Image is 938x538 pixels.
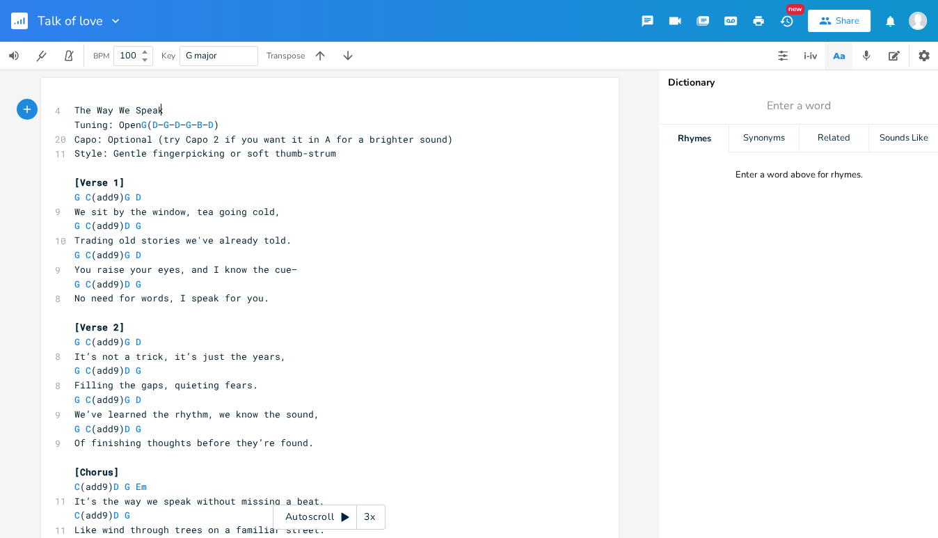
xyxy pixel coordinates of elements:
[86,278,91,290] span: C
[869,125,938,152] div: Sounds Like
[74,364,141,377] span: (add9)
[74,523,325,536] span: Like wind through trees on a familiar street.
[186,49,217,62] span: G major
[136,219,141,232] span: G
[86,219,91,232] span: C
[74,191,141,203] span: (add9)
[74,176,125,189] span: [Verse 1]
[273,505,385,530] div: Autoscroll
[136,248,141,261] span: D
[74,191,80,203] span: G
[772,8,800,33] button: New
[125,480,130,493] span: G
[74,219,80,232] span: G
[161,52,175,60] div: Key
[267,52,305,60] div: Transpose
[74,278,141,290] span: (add9)
[74,509,80,521] span: C
[86,335,91,348] span: C
[74,248,80,261] span: G
[74,292,269,304] span: No need for words, I speak for you.
[136,393,141,406] span: D
[74,118,219,131] span: Tuning: Open ( – – – – – )
[125,248,130,261] span: G
[197,118,202,131] span: B
[125,335,130,348] span: G
[74,379,258,391] span: Filling the gaps, quieting fears.
[74,466,119,478] span: [Chorus]
[125,364,130,377] span: D
[175,118,180,131] span: D
[74,509,130,521] span: (add9)
[767,98,831,114] span: Enter a word
[136,278,141,290] span: G
[74,234,292,246] span: Trading old stories we've already told.
[74,133,453,145] span: Capo: Optional (try Capo 2 if you want it in A for a brighter sound)
[74,263,297,276] span: You raise your eyes, and I know the cue—
[74,364,80,377] span: G
[74,278,80,290] span: G
[136,422,141,435] span: G
[808,10,871,32] button: Share
[141,118,147,131] span: G
[208,118,214,131] span: D
[74,393,80,406] span: G
[74,480,80,493] span: C
[74,393,141,406] span: (add9)
[125,219,130,232] span: D
[800,125,868,152] div: Related
[74,248,141,261] span: (add9)
[660,125,729,152] div: Rhymes
[74,335,80,348] span: G
[74,408,319,420] span: We’ve learned the rhythm, we know the sound,
[74,321,125,333] span: [Verse 2]
[74,147,336,159] span: Style: Gentle fingerpicking or soft thumb-strum
[736,169,863,181] div: Enter a word above for rhymes.
[74,335,141,348] span: (add9)
[136,335,141,348] span: D
[74,219,141,232] span: (add9)
[125,278,130,290] span: D
[836,15,859,27] div: Share
[136,480,147,493] span: Em
[86,191,91,203] span: C
[74,495,325,507] span: It’s the way we speak without missing a beat,
[357,505,382,530] div: 3x
[113,509,119,521] span: D
[74,422,141,435] span: (add9)
[74,422,80,435] span: G
[86,393,91,406] span: C
[125,393,130,406] span: G
[909,12,927,30] img: Linda Mielke
[136,191,141,203] span: D
[786,4,804,15] div: New
[93,52,109,60] div: BPM
[86,422,91,435] span: C
[152,118,158,131] span: D
[86,364,91,377] span: C
[136,364,141,377] span: G
[74,350,286,363] span: It’s not a trick, it’s just the years,
[668,78,930,88] div: Dictionary
[125,191,130,203] span: G
[74,205,280,218] span: We sit by the window, tea going cold,
[86,248,91,261] span: C
[729,125,798,152] div: Synonyms
[186,118,191,131] span: G
[38,15,103,27] span: Talk of love
[74,436,314,449] span: Of finishing thoughts before they’re found.
[125,509,130,521] span: G
[113,480,119,493] span: D
[164,118,169,131] span: G
[74,480,147,493] span: (add9)
[125,422,130,435] span: D
[74,104,164,116] span: The Way We Speak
